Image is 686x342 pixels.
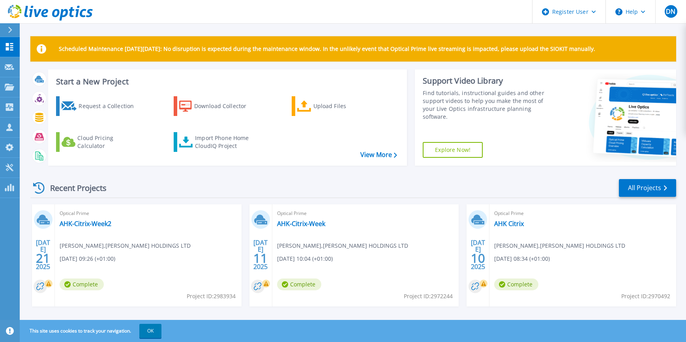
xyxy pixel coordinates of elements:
span: Project ID: 2972244 [404,292,453,301]
span: 10 [471,255,485,262]
div: Import Phone Home CloudIQ Project [195,134,257,150]
div: Find tutorials, instructional guides and other support videos to help you make the most of your L... [423,89,555,121]
div: [DATE] 2025 [470,240,485,269]
span: Optical Prime [60,209,237,218]
span: Optical Prime [494,209,671,218]
span: 21 [36,255,50,262]
a: AHK Citrix [494,220,524,228]
a: All Projects [619,179,676,197]
span: [PERSON_NAME] , [PERSON_NAME] HOLDINGS LTD [60,241,191,250]
a: Download Collector [174,96,262,116]
span: Project ID: 2970492 [621,292,670,301]
span: DN [666,8,675,15]
a: AHK-Citrix-Week2 [60,220,111,228]
div: [DATE] 2025 [253,240,268,269]
a: Cloud Pricing Calculator [56,132,144,152]
span: Optical Prime [277,209,454,218]
span: This site uses cookies to track your navigation. [22,324,161,338]
span: [DATE] 10:04 (+01:00) [277,254,333,263]
span: [DATE] 08:34 (+01:00) [494,254,550,263]
span: [PERSON_NAME] , [PERSON_NAME] HOLDINGS LTD [277,241,408,250]
span: Project ID: 2983934 [187,292,236,301]
div: Download Collector [194,98,257,114]
p: Scheduled Maintenance [DATE][DATE]: No disruption is expected during the maintenance window. In t... [59,46,595,52]
div: [DATE] 2025 [36,240,51,269]
a: Upload Files [292,96,380,116]
span: [PERSON_NAME] , [PERSON_NAME] HOLDINGS LTD [494,241,625,250]
button: OK [139,324,161,338]
div: Request a Collection [79,98,142,114]
div: Cloud Pricing Calculator [77,134,141,150]
a: Request a Collection [56,96,144,116]
span: 11 [253,255,268,262]
span: Complete [494,278,538,290]
span: Complete [277,278,321,290]
h3: Start a New Project [56,77,397,86]
span: Complete [60,278,104,290]
span: [DATE] 09:26 (+01:00) [60,254,115,263]
div: Support Video Library [423,76,555,86]
a: View More [360,151,397,159]
a: AHK-Citrix-Week [277,220,325,228]
div: Upload Files [313,98,377,114]
a: Explore Now! [423,142,483,158]
div: Recent Projects [30,178,117,198]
